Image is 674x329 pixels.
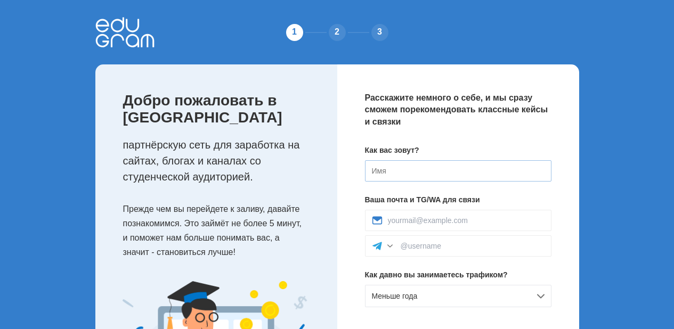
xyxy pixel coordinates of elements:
[372,292,418,300] span: Меньше года
[123,202,316,260] p: Прежде чем вы перейдете к заливу, давайте познакомимся. Это займёт не более 5 минут, и поможет на...
[327,22,348,43] div: 2
[365,160,551,182] input: Имя
[365,269,551,281] p: Как давно вы занимаетесь трафиком?
[365,194,551,205] p: Ваша почта и TG/WA для связи
[123,137,316,185] p: партнёрскую сеть для заработка на сайтах, блогах и каналах со студенческой аудиторией.
[388,216,545,225] input: yourmail@example.com
[123,92,316,126] p: Добро пожаловать в [GEOGRAPHIC_DATA]
[369,22,391,43] div: 3
[284,22,305,43] div: 1
[401,242,545,250] input: @username
[365,92,551,128] p: Расскажите немного о себе, и мы сразу сможем порекомендовать классные кейсы и связки
[365,145,551,156] p: Как вас зовут?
